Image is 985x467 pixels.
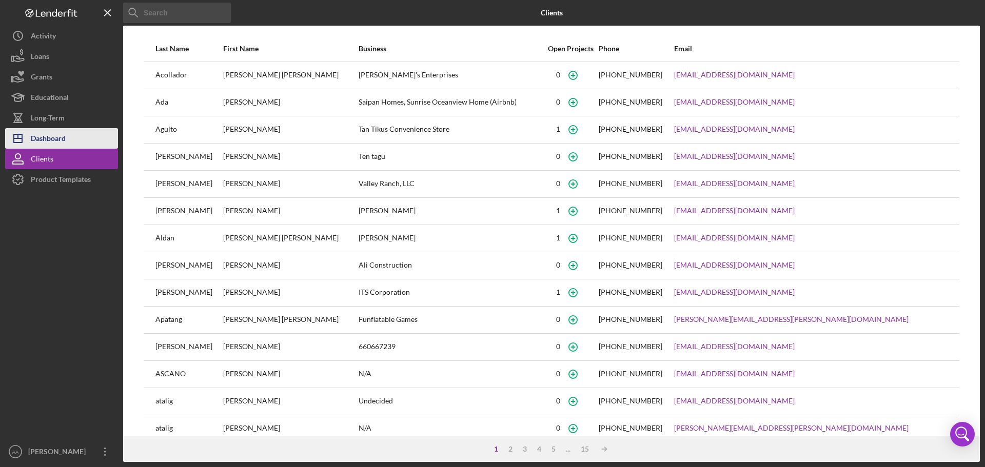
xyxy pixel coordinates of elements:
[556,207,560,215] div: 1
[532,445,546,453] div: 4
[31,169,91,192] div: Product Templates
[31,46,49,69] div: Loans
[599,342,662,351] div: [PHONE_NUMBER]
[576,445,594,453] div: 15
[541,9,563,17] b: Clients
[359,253,543,278] div: Ali Construction
[599,98,662,106] div: [PHONE_NUMBER]
[155,307,222,333] div: Apatang
[223,361,358,387] div: [PERSON_NAME]
[599,179,662,188] div: [PHONE_NUMBER]
[674,152,795,160] a: [EMAIL_ADDRESS][DOMAIN_NAME]
[359,389,543,414] div: Undecided
[556,179,560,188] div: 0
[359,226,543,251] div: [PERSON_NAME]
[556,370,560,378] div: 0
[155,280,222,306] div: [PERSON_NAME]
[359,334,543,360] div: 660667239
[556,397,560,405] div: 0
[599,261,662,269] div: [PHONE_NUMBER]
[31,87,69,110] div: Educational
[674,45,948,53] div: Email
[674,125,795,133] a: [EMAIL_ADDRESS][DOMAIN_NAME]
[31,108,65,131] div: Long-Term
[556,424,560,432] div: 0
[599,315,662,323] div: [PHONE_NUMBER]
[556,152,560,160] div: 0
[155,226,222,251] div: Aldan
[5,87,118,108] button: Educational
[674,315,909,323] a: [PERSON_NAME][EMAIL_ADDRESS][PERSON_NAME][DOMAIN_NAME]
[599,125,662,133] div: [PHONE_NUMBER]
[599,397,662,405] div: [PHONE_NUMBER]
[674,98,795,106] a: [EMAIL_ADDRESS][DOMAIN_NAME]
[359,416,543,441] div: N/A
[223,90,358,115] div: [PERSON_NAME]
[5,441,118,462] button: AA[PERSON_NAME]
[561,445,576,453] div: ...
[223,416,358,441] div: [PERSON_NAME]
[518,445,532,453] div: 3
[223,144,358,170] div: [PERSON_NAME]
[5,46,118,67] button: Loans
[556,98,560,106] div: 0
[359,90,543,115] div: Saipan Homes, Sunrise Oceanview Home (Airbnb)
[155,117,222,143] div: Agulto
[155,171,222,197] div: [PERSON_NAME]
[223,253,358,278] div: [PERSON_NAME]
[359,117,543,143] div: Tan Tikus Convenience Store
[155,389,222,414] div: atalig
[674,234,795,242] a: [EMAIL_ADDRESS][DOMAIN_NAME]
[556,261,560,269] div: 0
[5,67,118,87] button: Grants
[556,71,560,79] div: 0
[223,45,358,53] div: First Name
[950,422,975,446] div: Open Intercom Messenger
[155,90,222,115] div: Ada
[5,108,118,128] button: Long-Term
[5,26,118,46] a: Activity
[359,144,543,170] div: Ten tagu
[223,117,358,143] div: [PERSON_NAME]
[599,234,662,242] div: [PHONE_NUMBER]
[599,424,662,432] div: [PHONE_NUMBER]
[155,416,222,441] div: atalig
[503,445,518,453] div: 2
[674,71,795,79] a: [EMAIL_ADDRESS][DOMAIN_NAME]
[31,149,53,172] div: Clients
[599,370,662,378] div: [PHONE_NUMBER]
[546,445,561,453] div: 5
[223,63,358,88] div: [PERSON_NAME] [PERSON_NAME]
[359,198,543,224] div: [PERSON_NAME]
[674,424,909,432] a: [PERSON_NAME][EMAIL_ADDRESS][PERSON_NAME][DOMAIN_NAME]
[359,280,543,306] div: ITS Corporation
[155,253,222,278] div: [PERSON_NAME]
[674,288,795,296] a: [EMAIL_ADDRESS][DOMAIN_NAME]
[674,370,795,378] a: [EMAIL_ADDRESS][DOMAIN_NAME]
[223,280,358,306] div: [PERSON_NAME]
[5,149,118,169] button: Clients
[359,45,543,53] div: Business
[599,45,673,53] div: Phone
[223,226,358,251] div: [PERSON_NAME] [PERSON_NAME]
[5,128,118,149] button: Dashboard
[556,315,560,323] div: 0
[155,334,222,360] div: [PERSON_NAME]
[5,169,118,190] button: Product Templates
[556,342,560,351] div: 0
[674,397,795,405] a: [EMAIL_ADDRESS][DOMAIN_NAME]
[674,179,795,188] a: [EMAIL_ADDRESS][DOMAIN_NAME]
[223,389,358,414] div: [PERSON_NAME]
[31,128,66,151] div: Dashboard
[223,334,358,360] div: [PERSON_NAME]
[359,63,543,88] div: [PERSON_NAME]'s Enterprises
[556,234,560,242] div: 1
[12,449,19,455] text: AA
[223,171,358,197] div: [PERSON_NAME]
[155,198,222,224] div: [PERSON_NAME]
